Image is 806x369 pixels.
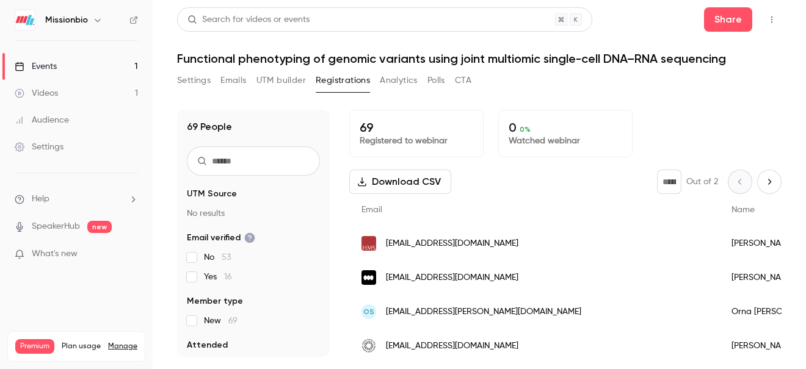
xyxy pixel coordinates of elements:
[386,271,518,284] span: [EMAIL_ADDRESS][DOMAIN_NAME]
[360,135,473,147] p: Registered to webinar
[386,237,518,250] span: [EMAIL_ADDRESS][DOMAIN_NAME]
[256,71,306,90] button: UTM builder
[15,114,69,126] div: Audience
[386,306,581,318] span: [EMAIL_ADDRESS][PERSON_NAME][DOMAIN_NAME]
[187,120,232,134] h1: 69 People
[520,125,531,134] span: 0 %
[187,13,310,26] div: Search for videos or events
[228,317,238,325] span: 69
[32,248,78,260] span: What's new
[45,14,88,26] h6: Missionbio
[380,71,418,90] button: Analytics
[123,249,138,260] iframe: Noticeable Trigger
[509,135,622,147] p: Watched webinar
[204,251,231,263] span: No
[360,120,473,135] p: 69
[361,270,376,285] img: unav.es
[15,10,35,30] img: Missionbio
[509,120,622,135] p: 0
[108,342,137,351] a: Manage
[15,141,64,153] div: Settings
[361,339,376,353] img: bcgsc.ca
[361,206,382,214] span: Email
[32,193,49,206] span: Help
[15,339,54,354] span: Premium
[349,170,451,194] button: Download CSV
[316,71,370,90] button: Registrations
[361,236,376,251] img: dfci.harvard.edu
[220,71,246,90] button: Emails
[455,71,471,90] button: CTA
[15,193,138,206] li: help-dropdown-opener
[757,170,782,194] button: Next page
[87,221,112,233] span: new
[363,306,374,317] span: OS
[222,253,231,262] span: 53
[386,340,518,353] span: [EMAIL_ADDRESS][DOMAIN_NAME]
[686,176,718,188] p: Out of 2
[732,206,755,214] span: Name
[32,220,80,233] a: SpeakerHub
[177,71,211,90] button: Settings
[187,295,243,307] span: Member type
[224,273,232,281] span: 16
[704,7,752,32] button: Share
[187,339,228,351] span: Attended
[204,271,232,283] span: Yes
[204,315,238,327] span: New
[15,60,57,73] div: Events
[187,207,320,220] p: No results
[187,232,255,244] span: Email verified
[177,51,782,66] h1: Functional phenotyping of genomic variants using joint multiomic single-cell DNA–RNA sequencing
[62,342,101,351] span: Plan usage
[15,87,58,99] div: Videos
[427,71,445,90] button: Polls
[187,188,237,200] span: UTM Source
